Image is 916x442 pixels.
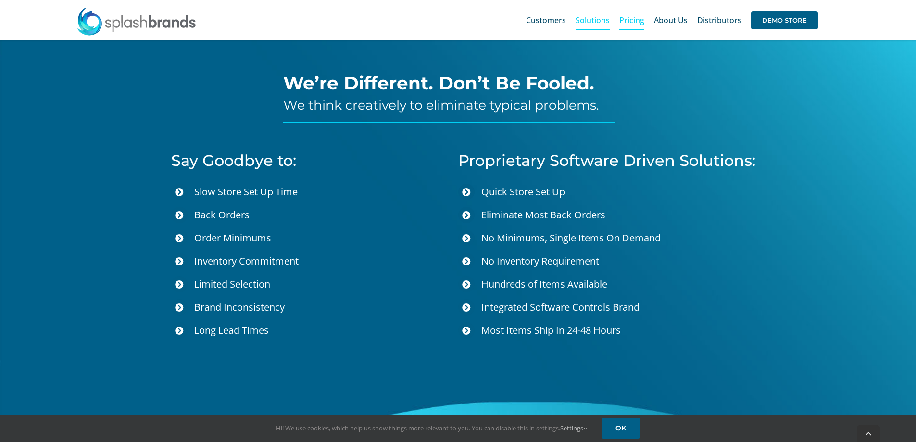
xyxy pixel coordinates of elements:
a: Settings [560,424,587,432]
span: No Inventory Requirement [481,254,599,267]
span: Solutions [576,16,610,24]
span: Distributors [697,16,741,24]
span: About Us [654,16,688,24]
span: Brand Inconsistency [194,301,285,314]
span: Customers [526,16,566,24]
span: Hundreds of Items Available [481,278,607,290]
span: Eliminate Most Back Orders [481,208,605,221]
a: Customers [526,5,566,36]
span: Long Lead Times [194,324,269,337]
span: Integrated Software Controls Brand [481,301,640,314]
span: Proprietary Software Driven Solutions: [458,151,755,170]
a: DEMO STORE [751,5,818,36]
span: No Minimums, Single Items On Demand [481,231,661,244]
span: Inventory Commitment [194,254,299,267]
a: OK [602,418,640,439]
img: SplashBrands.com Logo [76,7,197,36]
span: Quick Store Set Up [481,185,565,198]
a: Distributors [697,5,741,36]
span: Pricing [619,16,644,24]
a: Pricing [619,5,644,36]
span: DEMO STORE [751,11,818,29]
span: Slow Store Set Up Time [194,185,298,198]
nav: Main Menu Sticky [526,5,818,36]
span: Hi! We use cookies, which help us show things more relevant to you. You can disable this in setti... [276,424,587,432]
span: Most Items Ship In 24-48 Hours [481,324,621,337]
span: Limited Selection [194,278,270,290]
span: Order Minimums [194,231,271,244]
span: Say Goodbye to: [171,151,296,170]
span: We’re Different. Don’t Be Fooled. [283,72,594,94]
span: Back Orders [194,208,250,221]
span: We think creatively to eliminate typical problems. [283,97,599,113]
